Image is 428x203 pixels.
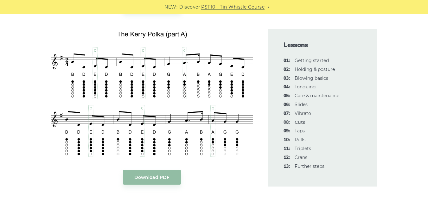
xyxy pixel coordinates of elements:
span: Lessons [284,41,362,49]
a: 05:Care & maintenance [295,93,339,98]
span: 12: [284,154,290,162]
span: 09: [284,127,290,135]
a: 11:Triplets [295,146,311,151]
span: 13: [284,163,290,170]
strong: Cuts [295,119,305,125]
span: 07: [284,110,290,117]
span: 03: [284,75,290,82]
a: 04:Tonguing [295,84,316,90]
a: 13:Further steps [295,163,324,169]
a: 09:Taps [295,128,305,134]
a: 06:Slides [295,102,308,107]
span: 02: [284,66,290,73]
a: 01:Getting started [295,58,329,63]
a: 10:Rolls [295,137,305,143]
span: 05: [284,92,290,100]
span: 10: [284,136,290,144]
a: 07:Vibrato [295,111,311,116]
a: 03:Blowing basics [295,75,328,81]
a: PST10 - Tin Whistle Course [201,3,265,11]
span: 06: [284,101,290,109]
span: NEW: [164,3,177,11]
span: 08: [284,119,290,126]
a: 12:Crans [295,155,307,160]
span: 01: [284,57,290,65]
span: 11: [284,145,290,153]
a: 02:Holding & posture [295,67,335,72]
span: Discover [179,3,200,11]
span: 04: [284,83,290,91]
img: Tin Whistle Cuts - The Kerry Polka [51,25,253,157]
a: Download PDF [123,170,181,185]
